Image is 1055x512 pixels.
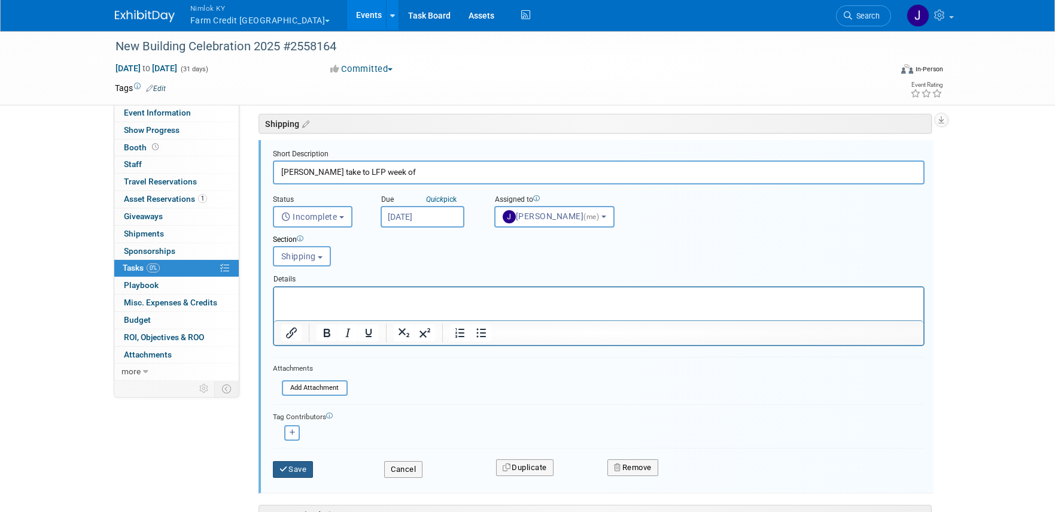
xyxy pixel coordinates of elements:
span: Incomplete [281,212,338,222]
a: Attachments [114,347,239,363]
div: Details [273,269,925,286]
a: Budget [114,312,239,329]
a: Event Information [114,105,239,122]
td: Personalize Event Tab Strip [194,381,215,396]
span: Travel Reservations [124,177,197,186]
button: Cancel [384,461,422,478]
input: Due Date [381,206,464,228]
span: Staff [124,159,142,169]
a: Shipments [114,226,239,243]
span: Booth [124,143,161,152]
button: Numbered list [450,325,470,341]
span: [DATE] [DATE] [115,63,178,74]
span: Show Progress [124,125,180,135]
a: Show Progress [114,122,239,139]
span: ROI, Objectives & ROO [124,332,204,342]
button: Remove [607,459,658,476]
div: Event Format [820,62,944,80]
div: Assigned to [494,195,644,206]
button: Committed [326,63,397,75]
img: Format-Inperson.png [901,64,913,74]
button: [PERSON_NAME](me) [494,206,615,228]
a: Staff [114,156,239,173]
span: Nimlok KY [190,2,330,14]
iframe: Rich Text Area [274,287,923,320]
span: 0% [147,263,160,272]
button: Save [273,461,314,478]
button: Bold [317,325,337,341]
a: Quickpick [424,195,459,204]
div: Attachments [273,363,348,374]
a: Sponsorships [114,243,239,260]
span: Booth not reserved yet [150,143,161,152]
span: more [121,366,141,376]
span: (me) [583,213,599,221]
span: Tasks [123,263,160,272]
td: Tags [115,82,166,94]
a: more [114,363,239,380]
span: Attachments [124,350,172,359]
a: Booth [114,140,239,156]
button: Underline [358,325,379,341]
div: Section [273,235,869,246]
a: ROI, Objectives & ROO [114,329,239,346]
div: Status [273,195,363,206]
div: Tag Contributors [273,410,925,422]
span: Misc. Expenses & Credits [124,298,217,307]
span: Playbook [124,280,159,290]
span: Asset Reservations [124,194,207,204]
span: Event Information [124,108,191,117]
div: Shipping [259,114,932,134]
input: Name of task or a short description [273,160,925,184]
span: Sponsorships [124,246,175,256]
button: Incomplete [273,206,352,228]
button: Shipping [273,246,332,266]
a: Edit sections [299,117,309,129]
span: Shipping [281,252,316,261]
button: Bullet list [471,325,491,341]
a: Misc. Expenses & Credits [114,295,239,311]
button: Superscript [415,325,435,341]
a: Search [836,5,891,26]
button: Insert/edit link [281,325,302,341]
span: 1 [198,194,207,203]
span: Giveaways [124,211,163,221]
div: Short Description [273,149,925,160]
div: In-Person [915,65,943,74]
img: Jamie Dunn [907,4,929,27]
a: Edit [146,84,166,93]
span: [PERSON_NAME] [503,211,601,221]
button: Italic [338,325,358,341]
td: Toggle Event Tabs [214,381,239,396]
span: Search [852,11,880,20]
span: Shipments [124,229,164,238]
a: Travel Reservations [114,174,239,190]
img: ExhibitDay [115,10,175,22]
span: Budget [124,315,151,325]
button: Subscript [394,325,414,341]
div: New Building Celebration 2025 #2558164 [111,36,873,57]
i: Quick [426,195,443,204]
a: Asset Reservations1 [114,191,239,208]
button: Duplicate [496,459,554,476]
div: Due [381,195,476,206]
div: Event Rating [910,82,942,88]
a: Playbook [114,277,239,294]
span: (31 days) [180,65,208,73]
span: to [141,63,152,73]
a: Giveaways [114,208,239,225]
a: Tasks0% [114,260,239,277]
